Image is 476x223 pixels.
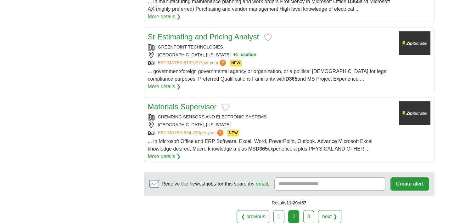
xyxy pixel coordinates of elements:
[256,146,268,152] strong: D365
[148,13,181,20] a: More details ❯
[148,139,372,152] span: ... in Microsoft Office and ERP Software, Excel, Word, PowerPoint, Outlook. Advance Microsoft Exc...
[148,102,217,111] a: Materials Supervisor
[162,180,269,188] span: Receive the newest jobs for this search :
[264,34,272,41] button: Add to favorite jobs
[286,200,298,205] span: 11-20
[227,129,239,136] span: NEW
[148,69,388,82] span: ... government/foreign governmental agency or organization, or a political [DEMOGRAPHIC_DATA] for...
[390,177,429,191] button: Create alert
[184,60,202,65] span: $139,257
[399,31,430,55] img: Company logo
[148,83,181,90] a: More details ❯
[184,130,200,135] span: $54,736
[144,196,434,210] div: Results of
[301,200,306,205] span: 57
[158,60,227,66] a: ESTIMATED:$139,257per year?
[230,60,242,66] span: NEW
[148,32,259,41] a: Sr Estimating and Pricing Analyst
[148,122,394,128] div: [GEOGRAPHIC_DATA], [US_STATE]
[158,129,225,136] a: ESTIMATED:$54,736per year?
[285,76,297,82] strong: D365
[221,104,230,111] button: Add to favorite jobs
[220,60,226,66] span: ?
[148,114,394,120] div: CHEMRING SENSORS AND ELECTRONIC SYSTEMS
[148,153,181,160] a: More details ❯
[233,52,236,58] span: +
[233,52,256,58] button: +1 location
[249,181,268,186] a: by email
[148,44,394,50] div: GREENPOINT TECHNOLOGIES
[399,101,430,125] img: Company logo
[148,52,394,58] div: [GEOGRAPHIC_DATA], [US_STATE]
[217,129,223,136] span: ?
